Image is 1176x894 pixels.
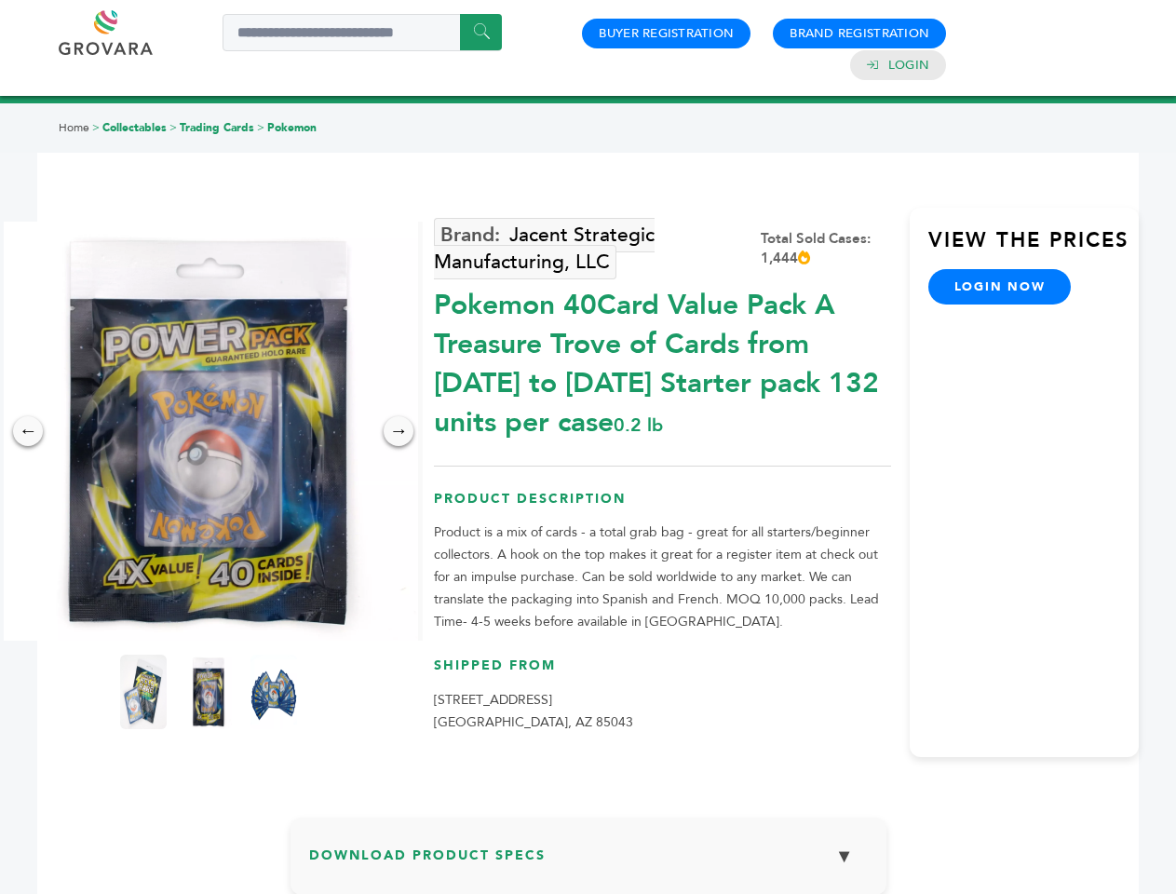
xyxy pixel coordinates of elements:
p: [STREET_ADDRESS] [GEOGRAPHIC_DATA], AZ 85043 [434,689,891,734]
img: Pokemon 40-Card Value Pack – A Treasure Trove of Cards from 1996 to 2024 - Starter pack! 132 unit... [250,655,297,729]
img: Pokemon 40-Card Value Pack – A Treasure Trove of Cards from 1996 to 2024 - Starter pack! 132 unit... [185,655,232,729]
div: ← [13,416,43,446]
a: Buyer Registration [599,25,734,42]
a: Pokemon [267,120,317,135]
a: login now [928,269,1072,305]
h3: Shipped From [434,657,891,689]
h3: View the Prices [928,226,1139,269]
span: > [92,120,100,135]
a: Brand Registration [790,25,929,42]
p: Product is a mix of cards - a total grab bag - great for all starters/beginner collectors. A hook... [434,521,891,633]
a: Jacent Strategic Manufacturing, LLC [434,218,655,279]
span: > [169,120,177,135]
a: Login [888,57,929,74]
button: ▼ [821,836,868,876]
span: 0.2 lb [614,413,663,438]
a: Collectables [102,120,167,135]
h3: Download Product Specs [309,836,868,890]
input: Search a product or brand... [223,14,502,51]
a: Home [59,120,89,135]
h3: Product Description [434,490,891,522]
div: Total Sold Cases: 1,444 [761,229,891,268]
span: > [257,120,264,135]
div: → [384,416,413,446]
img: Pokemon 40-Card Value Pack – A Treasure Trove of Cards from 1996 to 2024 - Starter pack! 132 unit... [120,655,167,729]
a: Trading Cards [180,120,254,135]
div: Pokemon 40Card Value Pack A Treasure Trove of Cards from [DATE] to [DATE] Starter pack 132 units ... [434,277,891,442]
